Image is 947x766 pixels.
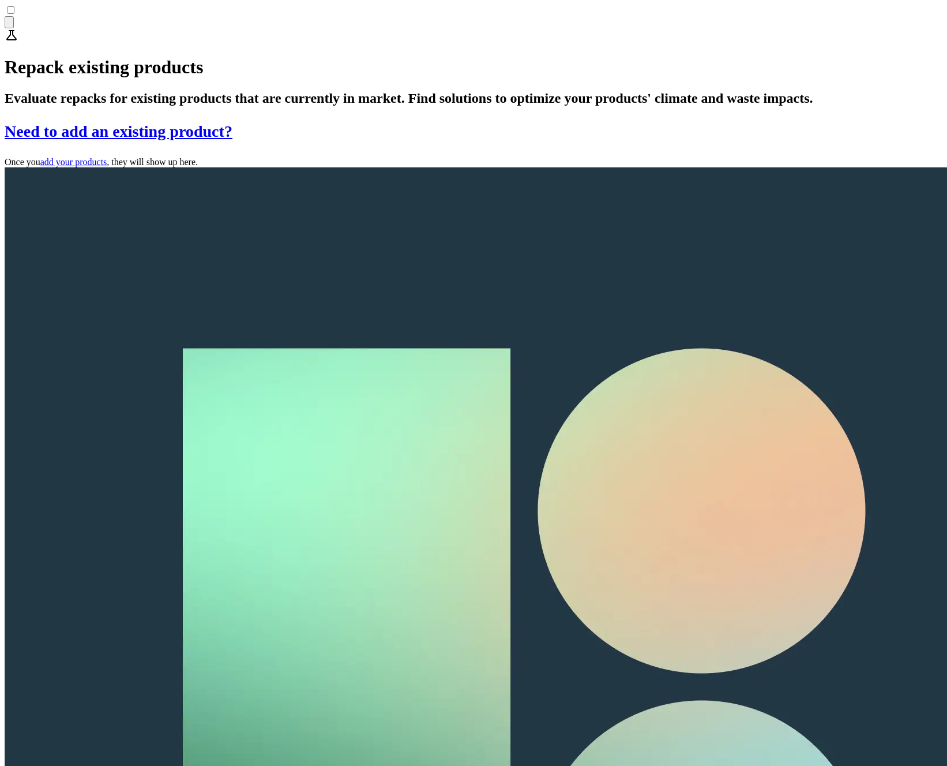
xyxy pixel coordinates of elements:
div: Once you , they will show up here. [5,28,942,167]
h2: Evaluate repacks for existing products that are currently in market. Find solutions to optimize y... [5,91,942,141]
h1: Repack existing products [5,57,942,78]
span: science [5,28,18,42]
a: add your products [40,157,107,167]
a: Need to add an existing product? [5,122,232,140]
